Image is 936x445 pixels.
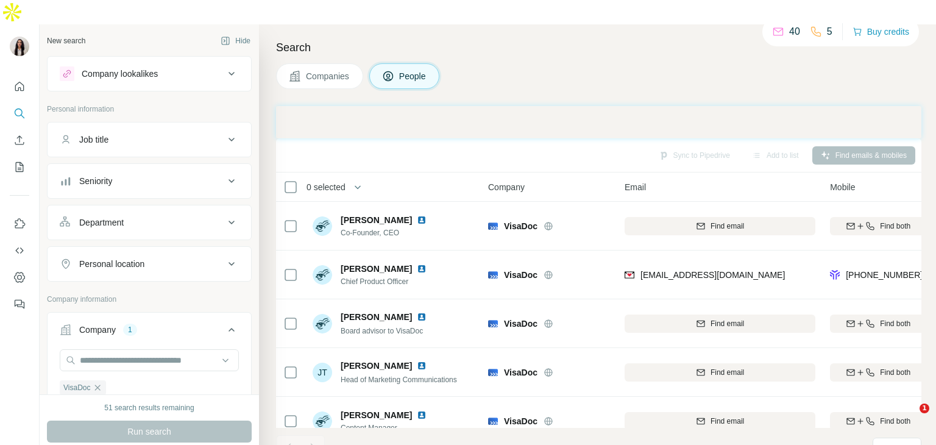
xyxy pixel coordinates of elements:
[10,156,29,178] button: My lists
[47,294,252,305] p: Company information
[488,416,498,426] img: Logo of VisaDoc
[341,422,431,433] span: Content Manager
[48,125,251,154] button: Job title
[79,175,112,187] div: Seniority
[399,70,427,82] span: People
[10,102,29,124] button: Search
[504,415,537,427] span: VisaDoc
[10,293,29,315] button: Feedback
[625,412,815,430] button: Find email
[10,240,29,262] button: Use Surfe API
[880,416,910,427] span: Find both
[846,270,923,280] span: [PHONE_NUMBER]
[48,166,251,196] button: Seniority
[827,24,832,39] p: 5
[417,361,427,371] img: LinkedIn logo
[830,217,926,235] button: Find both
[341,214,412,226] span: [PERSON_NAME]
[711,318,744,329] span: Find email
[79,324,116,336] div: Company
[830,315,926,333] button: Find both
[79,216,124,229] div: Department
[306,70,350,82] span: Companies
[48,59,251,88] button: Company lookalikes
[625,363,815,382] button: Find email
[313,265,332,285] img: Avatar
[47,35,85,46] div: New search
[48,315,251,349] button: Company1
[313,216,332,236] img: Avatar
[313,314,332,333] img: Avatar
[341,409,412,421] span: [PERSON_NAME]
[880,318,910,329] span: Find both
[711,221,744,232] span: Find email
[63,382,90,393] span: VisaDoc
[47,104,252,115] p: Personal information
[504,366,537,379] span: VisaDoc
[880,367,910,378] span: Find both
[488,368,498,377] img: Logo of VisaDoc
[10,213,29,235] button: Use Surfe on LinkedIn
[417,312,427,322] img: LinkedIn logo
[504,269,537,281] span: VisaDoc
[625,315,815,333] button: Find email
[830,363,926,382] button: Find both
[79,133,108,146] div: Job title
[625,269,634,281] img: provider findymail logo
[488,319,498,329] img: Logo of VisaDoc
[10,266,29,288] button: Dashboard
[625,217,815,235] button: Find email
[10,76,29,98] button: Quick start
[417,264,427,274] img: LinkedIn logo
[307,181,346,193] span: 0 selected
[104,402,194,413] div: 51 search results remaining
[711,367,744,378] span: Find email
[48,208,251,237] button: Department
[79,258,144,270] div: Personal location
[10,129,29,151] button: Enrich CSV
[880,221,910,232] span: Find both
[123,324,137,335] div: 1
[82,68,158,80] div: Company lookalikes
[341,311,412,323] span: [PERSON_NAME]
[417,410,427,420] img: LinkedIn logo
[640,270,785,280] span: [EMAIL_ADDRESS][DOMAIN_NAME]
[341,327,423,335] span: Board advisor to VisaDoc
[895,404,924,433] iframe: Intercom live chat
[341,360,412,372] span: [PERSON_NAME]
[313,411,332,431] img: Avatar
[830,412,926,430] button: Find both
[830,181,855,193] span: Mobile
[789,24,800,39] p: 40
[341,227,431,238] span: Co-Founder, CEO
[711,416,744,427] span: Find email
[488,270,498,280] img: Logo of VisaDoc
[504,318,537,330] span: VisaDoc
[313,363,332,382] div: JT
[853,23,909,40] button: Buy credits
[830,269,840,281] img: provider forager logo
[625,181,646,193] span: Email
[920,404,929,413] span: 1
[276,106,921,138] iframe: Banner
[341,263,412,275] span: [PERSON_NAME]
[48,249,251,279] button: Personal location
[504,220,537,232] span: VisaDoc
[341,376,457,384] span: Head of Marketing Communications
[341,276,431,287] span: Chief Product Officer
[488,221,498,231] img: Logo of VisaDoc
[488,181,525,193] span: Company
[10,37,29,56] img: Avatar
[417,215,427,225] img: LinkedIn logo
[212,32,259,50] button: Hide
[276,39,921,56] h4: Search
